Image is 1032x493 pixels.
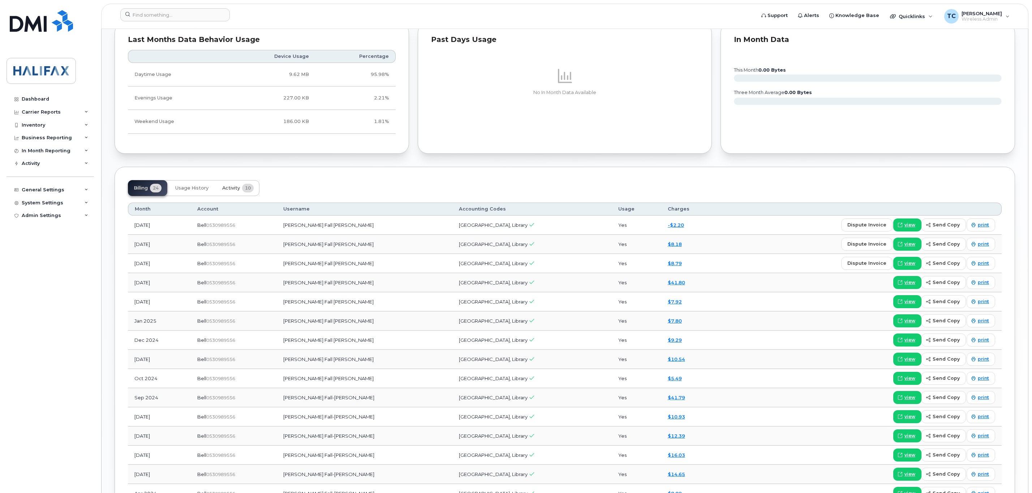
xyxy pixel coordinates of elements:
[885,9,938,24] div: Quicklinks
[893,276,921,289] a: view
[668,356,685,362] a: $10.54
[206,357,235,362] span: 0530989556
[277,216,452,235] td: [PERSON_NAME] Fall [PERSON_NAME]
[841,218,893,231] button: dispute invoice
[835,12,879,19] span: Knowledge Base
[933,260,960,267] span: send copy
[120,8,230,21] input: Find something...
[612,311,661,331] td: Yes
[904,356,915,362] span: view
[459,414,528,420] span: [GEOGRAPHIC_DATA], Library
[459,395,528,400] span: [GEOGRAPHIC_DATA], Library
[978,433,989,439] span: print
[277,369,452,388] td: [PERSON_NAME] Fall [PERSON_NAME]
[612,292,661,311] td: Yes
[315,110,396,133] td: 1.81%
[197,299,206,305] span: Bell
[197,280,206,285] span: Bell
[921,238,966,251] button: send copy
[734,67,786,73] text: this month
[222,185,240,191] span: Activity
[128,235,191,254] td: [DATE]
[206,433,235,439] span: 0530989556
[967,410,995,423] a: print
[933,356,960,362] span: send copy
[128,86,226,110] td: Evenings Usage
[904,471,915,477] span: view
[277,407,452,426] td: [PERSON_NAME] Fall-[PERSON_NAME]
[128,350,191,369] td: [DATE]
[431,89,699,96] p: No In Month Data Available
[967,468,995,481] a: print
[277,273,452,292] td: [PERSON_NAME] Fall [PERSON_NAME]
[191,203,277,216] th: Account
[459,375,528,381] span: [GEOGRAPHIC_DATA], Library
[893,314,921,327] a: view
[899,13,925,19] span: Quicklinks
[967,276,995,289] a: print
[277,292,452,311] td: [PERSON_NAME] Fall [PERSON_NAME]
[967,372,995,385] a: print
[921,257,966,270] button: send copy
[967,238,995,251] a: print
[226,63,315,86] td: 9.62 MB
[978,471,989,477] span: print
[921,333,966,347] button: send copy
[921,449,966,462] button: send copy
[904,433,915,439] span: view
[904,375,915,382] span: view
[459,356,528,362] span: [GEOGRAPHIC_DATA], Library
[668,414,685,420] a: $10.93
[612,235,661,254] td: Yes
[824,8,884,23] a: Knowledge Base
[197,222,206,228] span: Bell
[128,273,191,292] td: [DATE]
[197,241,206,247] span: Bell
[459,241,528,247] span: [GEOGRAPHIC_DATA], Library
[277,331,452,350] td: [PERSON_NAME] Fall [PERSON_NAME]
[978,279,989,286] span: print
[904,394,915,401] span: view
[893,218,921,231] a: view
[197,395,206,400] span: Bell
[978,375,989,382] span: print
[893,238,921,251] a: view
[893,429,921,442] a: view
[904,337,915,343] span: view
[128,388,191,407] td: Sep 2024
[933,336,960,343] span: send copy
[756,8,793,23] a: Support
[962,10,1002,16] span: [PERSON_NAME]
[612,465,661,484] td: Yes
[978,241,989,247] span: print
[277,388,452,407] td: [PERSON_NAME] Fall-[PERSON_NAME]
[277,311,452,331] td: [PERSON_NAME] Fall [PERSON_NAME]
[206,280,235,285] span: 0530989556
[612,203,661,216] th: Usage
[128,63,226,86] td: Daytime Usage
[668,433,685,439] a: $12.39
[978,413,989,420] span: print
[612,407,661,426] td: Yes
[197,356,206,362] span: Bell
[893,391,921,404] a: view
[128,110,226,133] td: Weekend Usage
[459,337,528,343] span: [GEOGRAPHIC_DATA], Library
[734,90,812,95] text: three month average
[921,410,966,423] button: send copy
[921,295,966,308] button: send copy
[758,67,786,73] tspan: 0.00 Bytes
[128,407,191,426] td: [DATE]
[933,279,960,286] span: send copy
[128,446,191,465] td: [DATE]
[893,333,921,347] a: view
[128,369,191,388] td: Oct 2024
[904,318,915,324] span: view
[933,451,960,458] span: send copy
[893,295,921,308] a: view
[128,465,191,484] td: [DATE]
[277,203,452,216] th: Username
[277,254,452,273] td: [PERSON_NAME] Fall [PERSON_NAME]
[668,375,682,381] a: $5.49
[967,333,995,347] a: print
